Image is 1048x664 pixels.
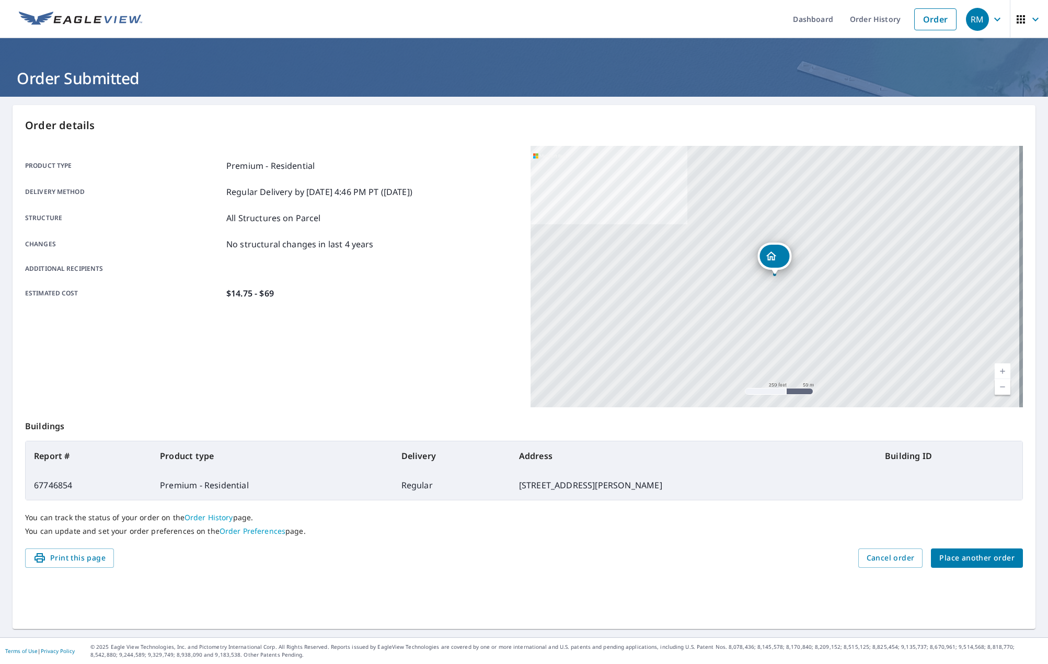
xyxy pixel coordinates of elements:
[226,212,321,224] p: All Structures on Parcel
[226,287,274,300] p: $14.75 - $69
[995,363,1010,379] a: Current Level 17, Zoom In
[966,8,989,31] div: RM
[25,287,222,300] p: Estimated cost
[25,264,222,273] p: Additional recipients
[41,647,75,655] a: Privacy Policy
[152,471,393,500] td: Premium - Residential
[5,647,38,655] a: Terms of Use
[867,552,915,565] span: Cancel order
[226,159,315,172] p: Premium - Residential
[226,186,412,198] p: Regular Delivery by [DATE] 4:46 PM PT ([DATE])
[939,552,1015,565] span: Place another order
[858,548,923,568] button: Cancel order
[758,243,792,275] div: Dropped pin, building , Residential property, 5101 Dumont Pl Woodland Hills, CA 91364
[914,8,957,30] a: Order
[511,441,877,471] th: Address
[25,212,222,224] p: Structure
[995,379,1010,395] a: Current Level 17, Zoom Out
[25,238,222,250] p: Changes
[33,552,106,565] span: Print this page
[26,441,152,471] th: Report #
[90,643,1043,659] p: © 2025 Eagle View Technologies, Inc. and Pictometry International Corp. All Rights Reserved. Repo...
[220,526,285,536] a: Order Preferences
[25,118,1023,133] p: Order details
[511,471,877,500] td: [STREET_ADDRESS][PERSON_NAME]
[25,407,1023,441] p: Buildings
[393,441,511,471] th: Delivery
[877,441,1022,471] th: Building ID
[26,471,152,500] td: 67746854
[25,548,114,568] button: Print this page
[226,238,374,250] p: No structural changes in last 4 years
[13,67,1035,89] h1: Order Submitted
[185,512,233,522] a: Order History
[393,471,511,500] td: Regular
[25,186,222,198] p: Delivery method
[25,526,1023,536] p: You can update and set your order preferences on the page.
[5,648,75,654] p: |
[931,548,1023,568] button: Place another order
[25,159,222,172] p: Product type
[19,12,142,27] img: EV Logo
[152,441,393,471] th: Product type
[25,513,1023,522] p: You can track the status of your order on the page.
